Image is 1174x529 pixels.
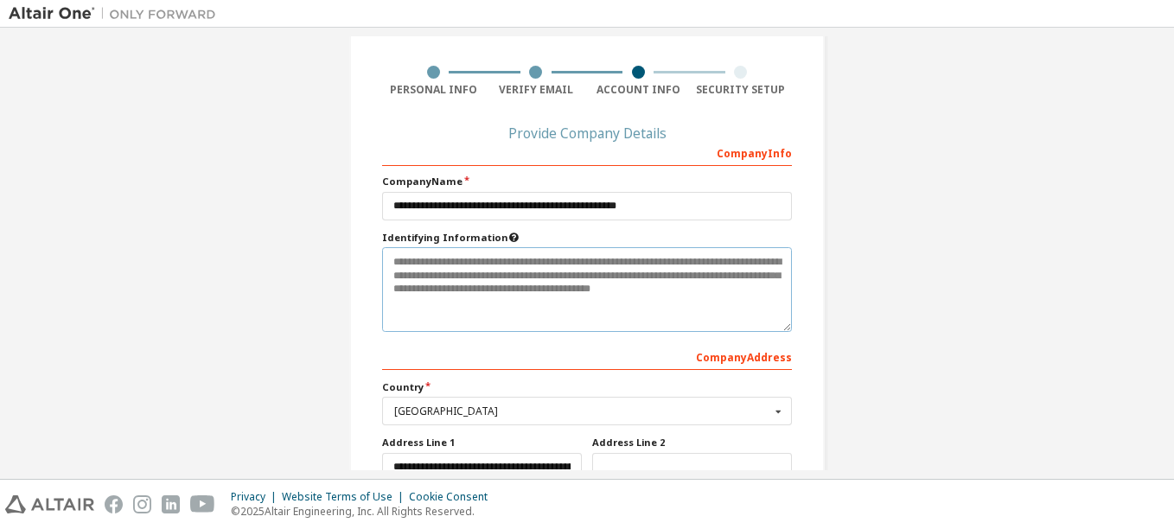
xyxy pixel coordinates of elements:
label: Company Name [382,175,792,188]
div: Provide Company Details [382,128,792,138]
img: linkedin.svg [162,495,180,513]
div: Cookie Consent [409,490,498,504]
div: Company Address [382,342,792,370]
div: Personal Info [382,83,485,97]
div: Website Terms of Use [282,490,409,504]
div: Verify Email [485,83,588,97]
label: Please provide any information that will help our support team identify your company. Email and n... [382,231,792,245]
div: Security Setup [690,83,793,97]
div: [GEOGRAPHIC_DATA] [394,406,770,417]
img: instagram.svg [133,495,151,513]
img: Altair One [9,5,225,22]
div: Company Info [382,138,792,166]
img: facebook.svg [105,495,123,513]
img: youtube.svg [190,495,215,513]
img: altair_logo.svg [5,495,94,513]
p: © 2025 Altair Engineering, Inc. All Rights Reserved. [231,504,498,519]
div: Privacy [231,490,282,504]
label: Country [382,380,792,394]
label: Address Line 1 [382,436,582,449]
label: Address Line 2 [592,436,792,449]
div: Account Info [587,83,690,97]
